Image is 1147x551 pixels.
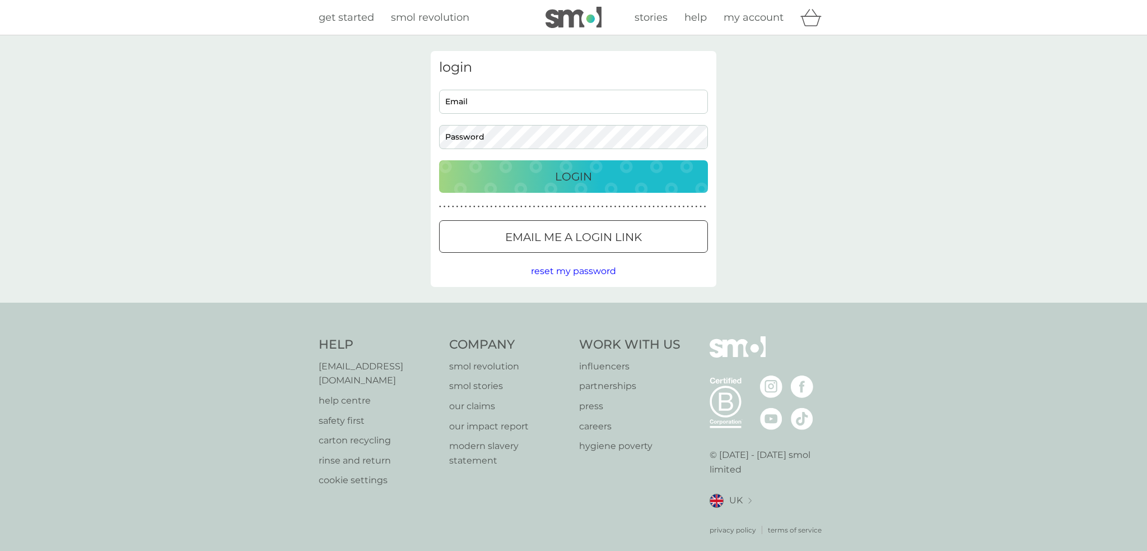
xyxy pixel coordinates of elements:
[724,10,784,26] a: my account
[696,204,698,210] p: ●
[579,439,680,453] a: hygiene poverty
[635,10,668,26] a: stories
[439,204,441,210] p: ●
[559,204,561,210] p: ●
[710,448,829,476] p: © [DATE] - [DATE] smol limited
[486,204,488,210] p: ●
[593,204,595,210] p: ●
[627,204,630,210] p: ●
[589,204,591,210] p: ●
[444,204,446,210] p: ●
[631,204,633,210] p: ●
[580,204,582,210] p: ●
[520,204,523,210] p: ●
[449,379,568,393] a: smol stories
[516,204,518,210] p: ●
[503,204,505,210] p: ●
[678,204,680,210] p: ●
[683,204,685,210] p: ●
[473,204,475,210] p: ●
[507,204,510,210] p: ●
[563,204,565,210] p: ●
[452,204,454,210] p: ●
[579,379,680,393] a: partnerships
[657,204,659,210] p: ●
[567,204,570,210] p: ●
[760,408,782,430] img: visit the smol Youtube page
[391,10,469,26] a: smol revolution
[691,204,693,210] p: ●
[319,359,438,388] a: [EMAIL_ADDRESS][DOMAIN_NAME]
[584,204,586,210] p: ●
[710,525,756,535] p: privacy policy
[456,204,459,210] p: ●
[579,419,680,434] a: careers
[491,204,493,210] p: ●
[635,11,668,24] span: stories
[531,266,616,276] span: reset my password
[640,204,642,210] p: ●
[319,393,438,408] a: help centre
[319,10,374,26] a: get started
[537,204,539,210] p: ●
[555,168,592,186] p: Login
[576,204,578,210] p: ●
[449,419,568,434] a: our impact report
[791,408,813,430] img: visit the smol Tiktok page
[605,204,608,210] p: ●
[579,399,680,414] a: press
[319,473,438,488] a: cookie settings
[748,498,752,504] img: select a new location
[571,204,573,210] p: ●
[791,376,813,398] img: visit the smol Facebook page
[644,204,646,210] p: ●
[661,204,664,210] p: ●
[800,6,828,29] div: basket
[439,160,708,193] button: Login
[665,204,668,210] p: ●
[597,204,599,210] p: ●
[550,204,552,210] p: ●
[449,439,568,467] a: modern slavery statement
[319,433,438,448] a: carton recycling
[724,11,784,24] span: my account
[768,525,822,535] a: terms of service
[649,204,651,210] p: ●
[542,204,544,210] p: ●
[579,359,680,374] a: influencers
[636,204,638,210] p: ●
[525,204,527,210] p: ●
[684,11,707,24] span: help
[319,11,374,24] span: get started
[391,11,469,24] span: smol revolution
[449,399,568,414] a: our claims
[482,204,484,210] p: ●
[670,204,672,210] p: ●
[319,336,438,354] h4: Help
[499,204,501,210] p: ●
[623,204,625,210] p: ●
[505,228,642,246] p: Email me a login link
[319,453,438,468] a: rinse and return
[319,414,438,428] p: safety first
[449,359,568,374] a: smol revolution
[687,204,689,210] p: ●
[652,204,655,210] p: ●
[614,204,617,210] p: ●
[529,204,531,210] p: ●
